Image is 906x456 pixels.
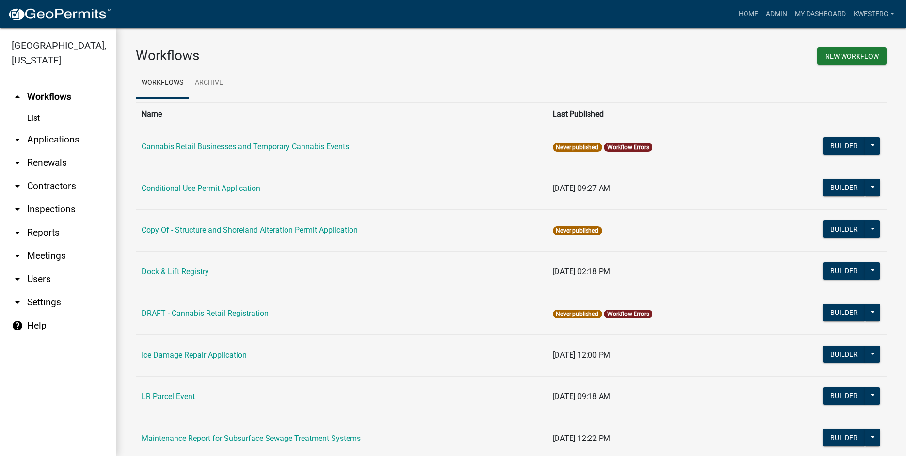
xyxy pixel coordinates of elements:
[12,250,23,262] i: arrow_drop_down
[12,91,23,103] i: arrow_drop_up
[189,68,229,99] a: Archive
[136,47,504,64] h3: Workflows
[12,273,23,285] i: arrow_drop_down
[762,5,791,23] a: Admin
[12,227,23,238] i: arrow_drop_down
[735,5,762,23] a: Home
[823,346,865,363] button: Builder
[817,47,887,65] button: New Workflow
[553,226,602,235] span: Never published
[850,5,898,23] a: kwesterg
[547,102,764,126] th: Last Published
[791,5,850,23] a: My Dashboard
[553,392,610,401] span: [DATE] 09:18 AM
[142,392,195,401] a: LR Parcel Event
[607,311,649,317] a: Workflow Errors
[823,387,865,405] button: Builder
[142,350,247,360] a: Ice Damage Repair Application
[12,320,23,331] i: help
[142,225,358,235] a: Copy Of - Structure and Shoreland Alteration Permit Application
[142,142,349,151] a: Cannabis Retail Businesses and Temporary Cannabis Events
[553,350,610,360] span: [DATE] 12:00 PM
[553,434,610,443] span: [DATE] 12:22 PM
[823,220,865,238] button: Builder
[142,309,269,318] a: DRAFT - Cannabis Retail Registration
[823,429,865,446] button: Builder
[553,267,610,276] span: [DATE] 02:18 PM
[823,304,865,321] button: Builder
[823,137,865,155] button: Builder
[553,310,602,318] span: Never published
[142,184,260,193] a: Conditional Use Permit Application
[142,434,361,443] a: Maintenance Report for Subsurface Sewage Treatment Systems
[142,267,209,276] a: Dock & Lift Registry
[12,297,23,308] i: arrow_drop_down
[12,204,23,215] i: arrow_drop_down
[553,184,610,193] span: [DATE] 09:27 AM
[823,262,865,280] button: Builder
[12,134,23,145] i: arrow_drop_down
[136,68,189,99] a: Workflows
[136,102,547,126] th: Name
[12,180,23,192] i: arrow_drop_down
[553,143,602,152] span: Never published
[823,179,865,196] button: Builder
[607,144,649,151] a: Workflow Errors
[12,157,23,169] i: arrow_drop_down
